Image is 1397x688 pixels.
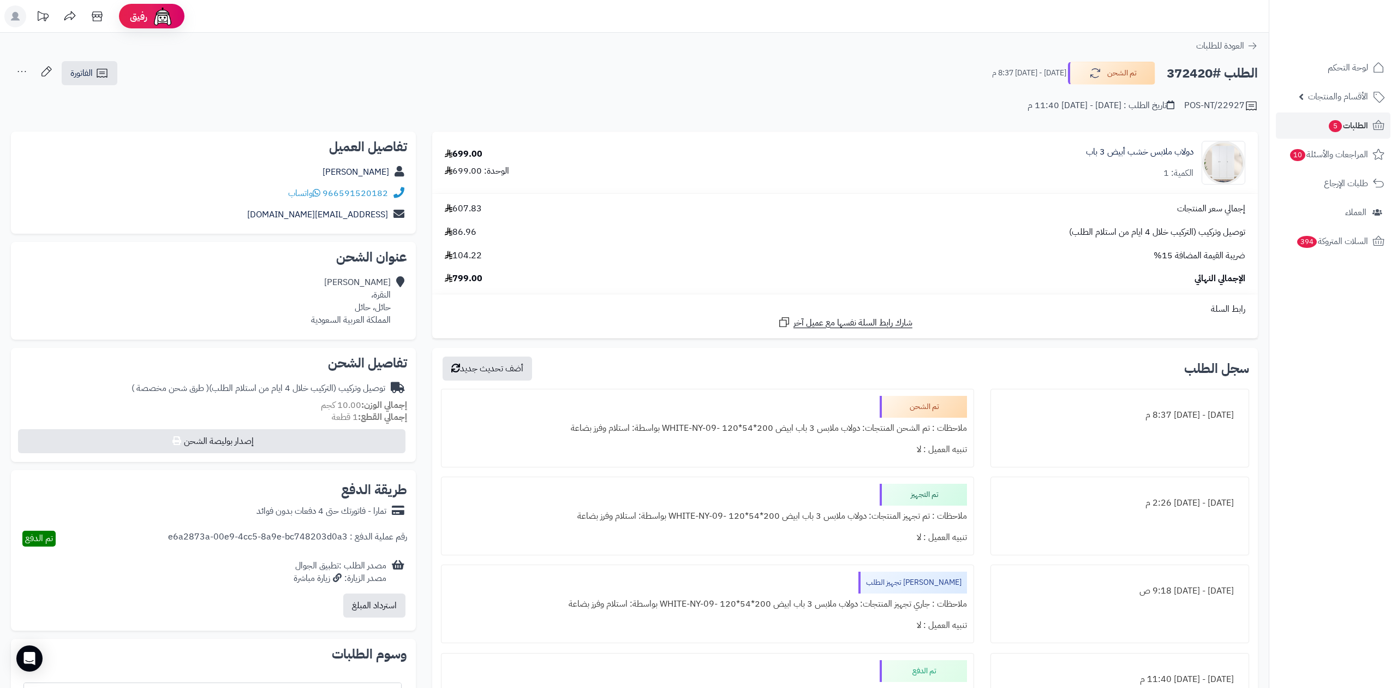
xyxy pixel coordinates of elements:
a: الفاتورة [62,61,117,85]
div: [PERSON_NAME] تجهيز الطلب [858,572,967,594]
h2: طريقة الدفع [341,483,407,496]
div: POS-NT/22927 [1184,99,1258,112]
span: الطلبات [1328,118,1368,133]
a: واتساب [288,187,320,200]
div: مصدر الزيارة: زيارة مباشرة [294,572,386,585]
div: تم الدفع [880,660,967,682]
a: السلات المتروكة394 [1276,228,1390,254]
span: 394 [1297,236,1317,248]
div: تاريخ الطلب : [DATE] - [DATE] 11:40 م [1028,99,1174,112]
button: أضف تحديث جديد [443,357,532,381]
div: تنبيه العميل : لا [448,527,968,548]
span: الإجمالي النهائي [1195,272,1245,285]
button: استرداد المبلغ [343,594,405,618]
div: ملاحظات : تم الشحن المنتجات: دولاب ملابس 3 باب ابيض 200*54*120 -WHITE-NY-09 بواسطة: استلام وفرز ب... [448,418,968,439]
div: [DATE] - [DATE] 8:37 م [998,405,1242,426]
a: دولاب ملابس خشب أبيض 3 باب [1086,146,1193,158]
span: ( طرق شحن مخصصة ) [132,382,209,395]
div: [DATE] - [DATE] 2:26 م [998,493,1242,514]
div: رابط السلة [437,303,1253,316]
span: العملاء [1345,205,1366,220]
div: تم التجهيز [880,484,967,506]
img: ai-face.png [152,5,174,27]
span: 104.22 [445,250,482,262]
button: إصدار بوليصة الشحن [18,429,405,453]
div: ملاحظات : جاري تجهيز المنتجات: دولاب ملابس 3 باب ابيض 200*54*120 -WHITE-NY-09 بواسطة: استلام وفرز... [448,594,968,615]
h2: تفاصيل الشحن [20,357,407,370]
span: إجمالي سعر المنتجات [1177,203,1245,215]
img: 1753186020-1-90x90.jpg [1202,141,1245,185]
div: تنبيه العميل : لا [448,439,968,460]
span: العودة للطلبات [1196,39,1244,52]
div: 699.00 [445,148,482,161]
div: الوحدة: 699.00 [445,165,509,177]
div: ملاحظات : تم تجهيز المنتجات: دولاب ملابس 3 باب ابيض 200*54*120 -WHITE-NY-09 بواسطة: استلام وفرز ب... [448,506,968,527]
a: العودة للطلبات [1196,39,1258,52]
a: شارك رابط السلة نفسها مع عميل آخر [778,316,912,329]
small: 1 قطعة [332,411,407,424]
span: توصيل وتركيب (التركيب خلال 4 ايام من استلام الطلب) [1069,226,1245,239]
a: طلبات الإرجاع [1276,170,1390,197]
span: السلات المتروكة [1296,234,1368,249]
a: لوحة التحكم [1276,55,1390,81]
span: تم الدفع [25,532,53,545]
small: [DATE] - [DATE] 8:37 م [992,68,1066,79]
div: تنبيه العميل : لا [448,615,968,636]
div: تم الشحن [880,396,967,418]
span: رفيق [130,10,147,23]
span: 799.00 [445,272,482,285]
a: الطلبات5 [1276,112,1390,139]
h2: عنوان الشحن [20,251,407,264]
a: العملاء [1276,199,1390,226]
span: الفاتورة [70,67,93,80]
small: 10.00 كجم [321,399,407,412]
strong: إجمالي القطع: [358,411,407,424]
img: logo-2.png [1323,29,1387,52]
div: مصدر الطلب :تطبيق الجوال [294,560,386,585]
div: توصيل وتركيب (التركيب خلال 4 ايام من استلام الطلب) [132,382,385,395]
h2: وسوم الطلبات [20,648,407,661]
a: المراجعات والأسئلة10 [1276,141,1390,168]
div: [PERSON_NAME] النقرة، حائل، حائل المملكة العربية السعودية [311,276,391,326]
span: المراجعات والأسئلة [1289,147,1368,162]
div: [DATE] - [DATE] 9:18 ص [998,580,1242,602]
span: طلبات الإرجاع [1324,176,1368,191]
button: تم الشحن [1068,62,1155,85]
a: 966591520182 [323,187,388,200]
span: لوحة التحكم [1328,60,1368,75]
span: الأقسام والمنتجات [1308,89,1368,104]
strong: إجمالي الوزن: [361,399,407,412]
div: تمارا - فاتورتك حتى 4 دفعات بدون فوائد [256,505,386,518]
a: تحديثات المنصة [29,5,56,30]
div: رقم عملية الدفع : e6a2873a-00e9-4cc5-8a9e-bc748203d0a3 [168,531,407,547]
a: [PERSON_NAME] [323,165,389,179]
span: 86.96 [445,226,476,239]
span: 607.83 [445,203,482,215]
span: ضريبة القيمة المضافة 15% [1154,250,1245,262]
h2: تفاصيل العميل [20,140,407,153]
span: شارك رابط السلة نفسها مع عميل آخر [793,317,912,329]
div: Open Intercom Messenger [16,645,43,672]
div: الكمية: 1 [1163,167,1193,180]
a: [EMAIL_ADDRESS][DOMAIN_NAME] [247,208,388,221]
h2: الطلب #372420 [1167,62,1258,85]
span: 10 [1290,149,1305,161]
span: 5 [1329,120,1342,132]
h3: سجل الطلب [1184,362,1249,375]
